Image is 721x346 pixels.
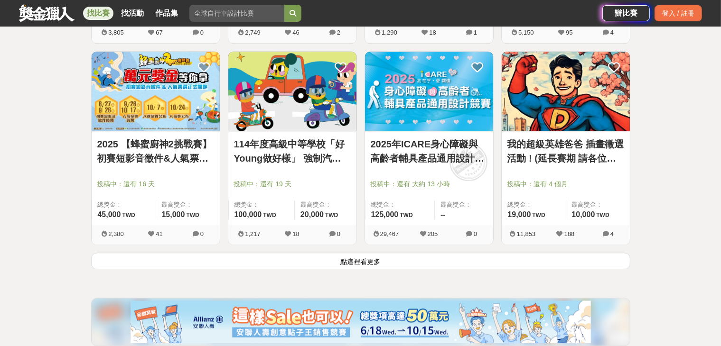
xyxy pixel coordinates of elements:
[92,52,220,131] img: Cover Image
[108,230,124,237] span: 2,380
[655,5,702,21] div: 登入 / 註冊
[97,137,214,165] a: 2025 【蜂蜜廚神2挑戰賽】初賽短影音徵件&人氣票選正式開跑！
[292,29,299,36] span: 46
[234,137,351,165] a: 114年度高級中等學校「好Young做好樣」 強制汽車責任保險宣導短片徵選活動
[300,210,324,219] span: 20,000
[382,29,397,36] span: 1,290
[428,230,438,237] span: 205
[97,179,214,189] span: 投稿中：還有 16 天
[508,210,531,219] span: 19,000
[429,29,436,36] span: 18
[234,210,262,219] span: 100,000
[596,212,609,219] span: TWD
[234,200,289,209] span: 總獎金：
[610,29,614,36] span: 4
[564,230,575,237] span: 188
[440,210,446,219] span: --
[502,52,630,131] img: Cover Image
[518,29,534,36] span: 5,150
[610,230,614,237] span: 4
[292,230,299,237] span: 18
[189,5,284,22] input: 全球自行車設計比賽
[228,52,356,131] img: Cover Image
[234,179,351,189] span: 投稿中：還有 19 天
[156,29,162,36] span: 67
[98,210,121,219] span: 45,000
[245,29,261,36] span: 2,749
[400,212,412,219] span: TWD
[532,212,545,219] span: TWD
[186,212,199,219] span: TWD
[122,212,135,219] span: TWD
[245,230,261,237] span: 1,217
[371,137,487,165] a: 2025年ICARE身心障礙與高齡者輔具產品通用設計競賽
[162,200,214,209] span: 最高獎金：
[566,29,572,36] span: 95
[337,29,340,36] span: 2
[200,29,204,36] span: 0
[91,253,630,269] button: 點這裡看更多
[365,52,493,131] img: Cover Image
[440,200,487,209] span: 最高獎金：
[602,5,650,21] a: 辦比賽
[337,230,340,237] span: 0
[263,212,276,219] span: TWD
[474,29,477,36] span: 1
[507,179,624,189] span: 投稿中：還有 4 個月
[300,200,351,209] span: 最高獎金：
[200,230,204,237] span: 0
[371,210,399,219] span: 125,000
[474,230,477,237] span: 0
[507,137,624,165] a: 我的超級英雄爸爸 插畫徵選活動 ! (延長賽期 請各位踴躍參與)
[98,200,150,209] span: 總獎金：
[131,300,591,343] img: cf4fb443-4ad2-4338-9fa3-b46b0bf5d316.png
[572,210,595,219] span: 10,000
[508,200,560,209] span: 總獎金：
[380,230,399,237] span: 29,467
[162,210,185,219] span: 15,000
[108,29,124,36] span: 3,805
[325,212,338,219] span: TWD
[371,179,487,189] span: 投稿中：還有 大約 13 小時
[83,7,113,20] a: 找比賽
[156,230,162,237] span: 41
[371,200,429,209] span: 總獎金：
[117,7,148,20] a: 找活動
[517,230,536,237] span: 11,853
[151,7,182,20] a: 作品集
[572,200,624,209] span: 最高獎金：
